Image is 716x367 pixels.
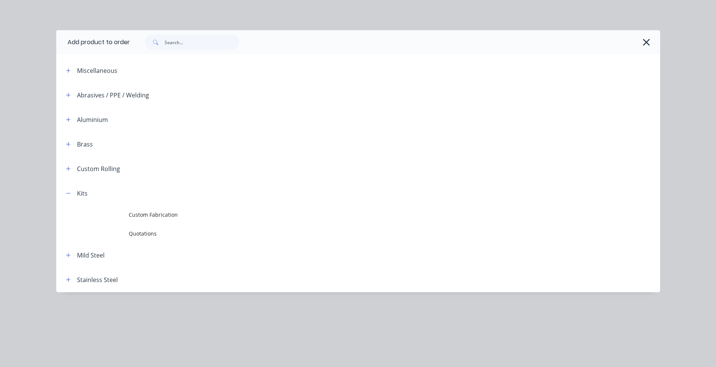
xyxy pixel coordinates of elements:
div: Brass [77,140,93,149]
span: Custom Fabrication [129,211,554,219]
div: Mild Steel [77,251,105,260]
input: Search... [165,35,239,50]
div: Miscellaneous [77,66,117,75]
div: Custom Rolling [77,164,120,173]
div: Stainless Steel [77,275,118,284]
div: Kits [77,189,88,198]
span: Quotations [129,230,554,237]
div: Abrasives / PPE / Welding [77,91,149,100]
div: Add product to order [56,30,130,54]
div: Aluminium [77,115,108,124]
